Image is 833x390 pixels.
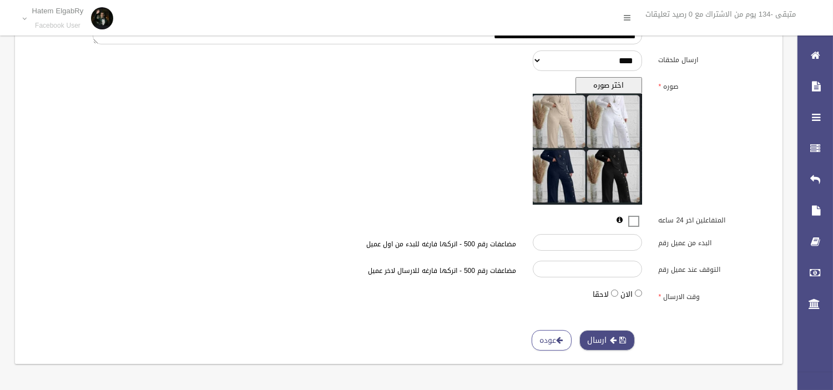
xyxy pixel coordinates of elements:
[650,50,776,66] label: ارسال ملحقات
[620,288,633,301] label: الان
[650,211,776,226] label: المتفاعلين اخر 24 ساعه
[219,241,516,248] h6: مضاعفات رقم 500 - اتركها فارغه للبدء من اول عميل
[650,234,776,250] label: البدء من عميل رقم
[32,22,84,30] small: Facebook User
[650,261,776,276] label: التوقف عند عميل رقم
[533,94,642,205] img: معاينه الصوره
[32,7,84,15] p: Hatem ElgabRy
[650,77,776,93] label: صوره
[650,287,776,303] label: وقت الارسال
[579,330,635,351] button: ارسال
[575,77,642,94] button: اختر صوره
[219,267,516,275] h6: مضاعفات رقم 500 - اتركها فارغه للارسال لاخر عميل
[532,330,572,351] a: عوده
[593,288,609,301] label: لاحقا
